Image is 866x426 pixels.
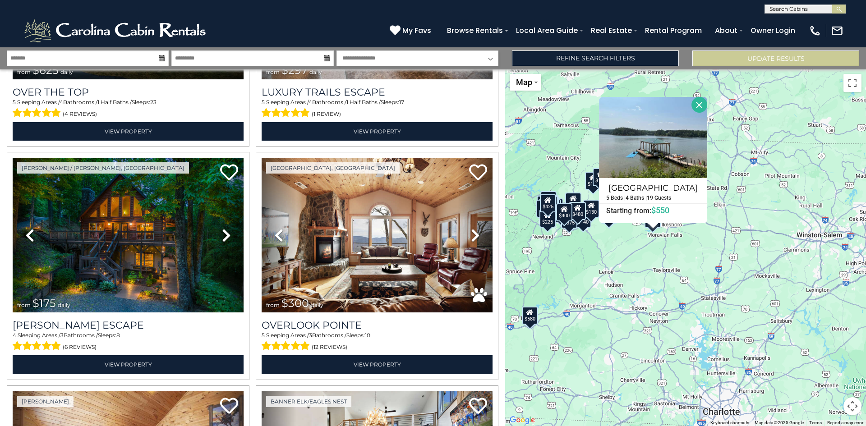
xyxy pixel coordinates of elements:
[309,99,312,105] span: 4
[262,99,265,105] span: 5
[262,158,493,312] img: thumbnail_163477009.jpeg
[692,50,859,66] button: Update Results
[17,396,74,407] a: [PERSON_NAME]
[17,302,31,308] span: from
[365,332,370,339] span: 10
[399,99,404,105] span: 17
[346,99,381,105] span: 1 Half Baths /
[23,17,210,44] img: White-1-2.png
[507,414,537,426] img: Google
[570,202,586,220] div: $480
[710,23,742,38] a: About
[17,69,31,75] span: from
[266,302,280,308] span: from
[13,319,244,331] h3: Todd Escape
[13,355,244,374] a: View Property
[281,297,309,310] span: $300
[809,420,822,425] a: Terms
[606,195,626,201] h5: 5 Beds |
[510,74,541,91] button: Change map style
[309,332,312,339] span: 3
[281,64,308,77] span: $297
[755,420,804,425] span: Map data ©2025 Google
[831,24,843,37] img: mail-regular-white.png
[469,397,487,416] a: Add to favorites
[599,180,707,195] h4: [GEOGRAPHIC_DATA]
[60,332,64,339] span: 3
[311,302,323,308] span: daily
[710,420,749,426] button: Keyboard shortcuts
[516,78,532,87] span: Map
[599,178,707,215] a: [GEOGRAPHIC_DATA] 5 Beds | 4 Baths | 19 Guests Starting from:$550
[599,206,707,215] h6: Starting from:
[540,194,556,212] div: $425
[843,74,861,92] button: Toggle fullscreen view
[512,50,679,66] a: Refine Search Filters
[262,122,493,141] a: View Property
[58,302,70,308] span: daily
[827,420,863,425] a: Report a map error
[266,69,280,75] span: from
[266,162,400,174] a: [GEOGRAPHIC_DATA], [GEOGRAPHIC_DATA]
[13,98,244,120] div: Sleeping Areas / Bathrooms / Sleeps:
[262,98,493,120] div: Sleeping Areas / Bathrooms / Sleeps:
[536,199,553,217] div: $230
[540,191,557,209] div: $125
[63,341,97,353] span: (6 reviews)
[651,206,669,215] span: $550
[32,297,56,310] span: $175
[150,99,157,105] span: 23
[565,192,581,211] div: $349
[601,206,617,224] div: $325
[13,99,16,105] span: 5
[266,396,351,407] a: Banner Elk/Eagles Nest
[220,163,238,183] a: Add to favorites
[843,397,861,415] button: Map camera controls
[262,331,493,353] div: Sleeping Areas / Bathrooms / Sleeps:
[63,108,97,120] span: (4 reviews)
[402,25,431,36] span: My Favs
[262,86,493,98] a: Luxury Trails Escape
[60,99,63,105] span: 4
[97,99,132,105] span: 1 Half Baths /
[312,341,347,353] span: (12 reviews)
[647,195,671,201] h5: 19 Guests
[116,332,120,339] span: 8
[691,97,707,113] button: Close
[309,69,322,75] span: daily
[13,332,16,339] span: 4
[511,23,582,38] a: Local Area Guide
[522,306,538,324] div: $580
[556,203,572,221] div: $400
[507,414,537,426] a: Open this area in Google Maps (opens a new window)
[593,168,609,186] div: $175
[220,397,238,416] a: Add to favorites
[442,23,507,38] a: Browse Rentals
[561,210,577,228] div: $375
[262,355,493,374] a: View Property
[539,210,556,228] div: $225
[626,195,647,201] h5: 4 Baths |
[13,86,244,98] a: Over The Top
[32,64,59,77] span: $625
[262,332,265,339] span: 5
[585,172,601,190] div: $175
[13,319,244,331] a: [PERSON_NAME] Escape
[312,108,341,120] span: (1 review)
[575,209,591,227] div: $140
[17,162,189,174] a: [PERSON_NAME] / [PERSON_NAME], [GEOGRAPHIC_DATA]
[583,200,599,218] div: $130
[390,25,433,37] a: My Favs
[60,69,73,75] span: daily
[469,163,487,183] a: Add to favorites
[746,23,800,38] a: Owner Login
[13,158,244,312] img: thumbnail_168627805.jpeg
[13,122,244,141] a: View Property
[13,331,244,353] div: Sleeping Areas / Bathrooms / Sleeps:
[262,319,493,331] a: Overlook Pointe
[640,23,706,38] a: Rental Program
[586,23,636,38] a: Real Estate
